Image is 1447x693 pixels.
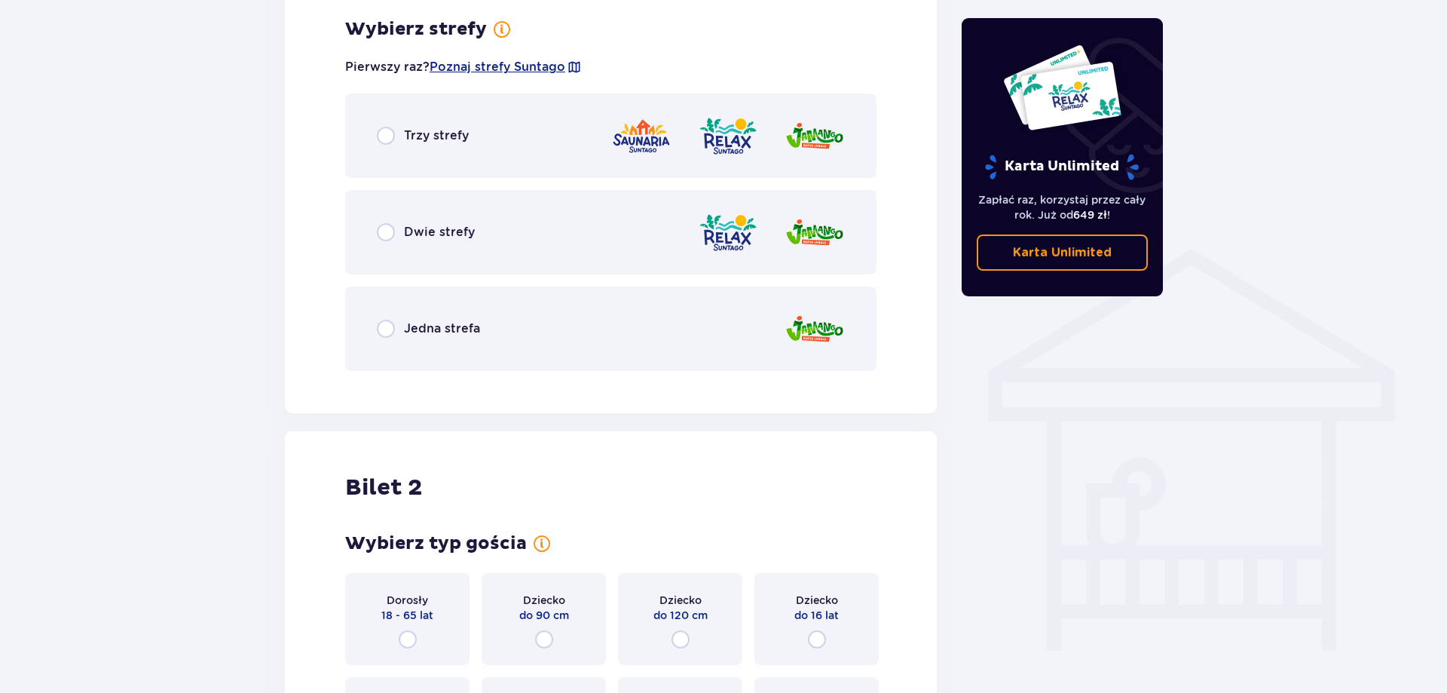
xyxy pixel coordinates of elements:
[381,608,433,623] span: 18 - 65 lat
[404,224,475,241] span: Dwie strefy
[785,211,845,254] img: Jamango
[404,127,469,144] span: Trzy strefy
[984,154,1140,180] p: Karta Unlimited
[387,593,428,608] span: Dorosły
[430,59,565,75] a: Poznaj strefy Suntago
[794,608,839,623] span: do 16 lat
[977,235,1149,271] a: Karta Unlimited
[345,59,582,75] p: Pierwszy raz?
[345,18,487,41] h3: Wybierz strefy
[1002,44,1122,131] img: Dwie karty całoroczne do Suntago z napisem 'UNLIMITED RELAX', na białym tle z tropikalnymi liśćmi...
[785,115,845,158] img: Jamango
[611,115,671,158] img: Saunaria
[698,211,758,254] img: Relax
[519,608,569,623] span: do 90 cm
[345,474,422,502] h2: Bilet 2
[1013,244,1112,261] p: Karta Unlimited
[345,532,527,555] h3: Wybierz typ gościa
[785,308,845,351] img: Jamango
[404,320,480,337] span: Jedna strefa
[659,593,702,608] span: Dziecko
[698,115,758,158] img: Relax
[796,593,838,608] span: Dziecko
[977,192,1149,222] p: Zapłać raz, korzystaj przez cały rok. Już od !
[653,608,708,623] span: do 120 cm
[1073,209,1107,221] span: 649 zł
[523,593,565,608] span: Dziecko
